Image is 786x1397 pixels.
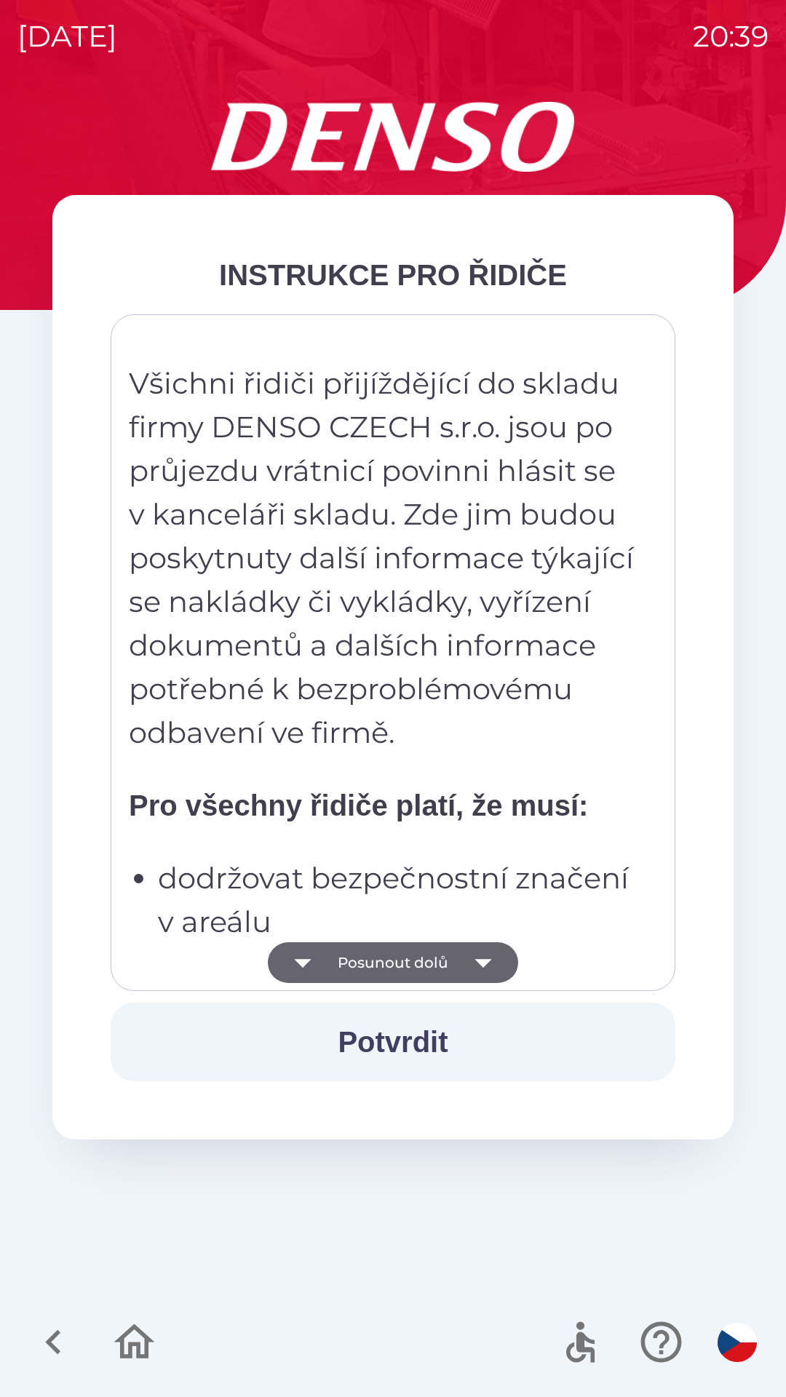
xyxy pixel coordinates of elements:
button: Posunout dolů [268,942,518,983]
img: Logo [52,102,734,172]
p: Všichni řidiči přijíždějící do skladu firmy DENSO CZECH s.r.o. jsou po průjezdu vrátnicí povinni ... [129,362,637,755]
p: dodržovat bezpečnostní značení v areálu [158,856,637,944]
button: Potvrdit [111,1003,675,1081]
p: 20:39 [693,15,769,58]
img: cs flag [718,1323,757,1362]
p: [DATE] [17,15,117,58]
strong: Pro všechny řidiče platí, že musí: [129,789,588,821]
div: INSTRUKCE PRO ŘIDIČE [111,253,675,297]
